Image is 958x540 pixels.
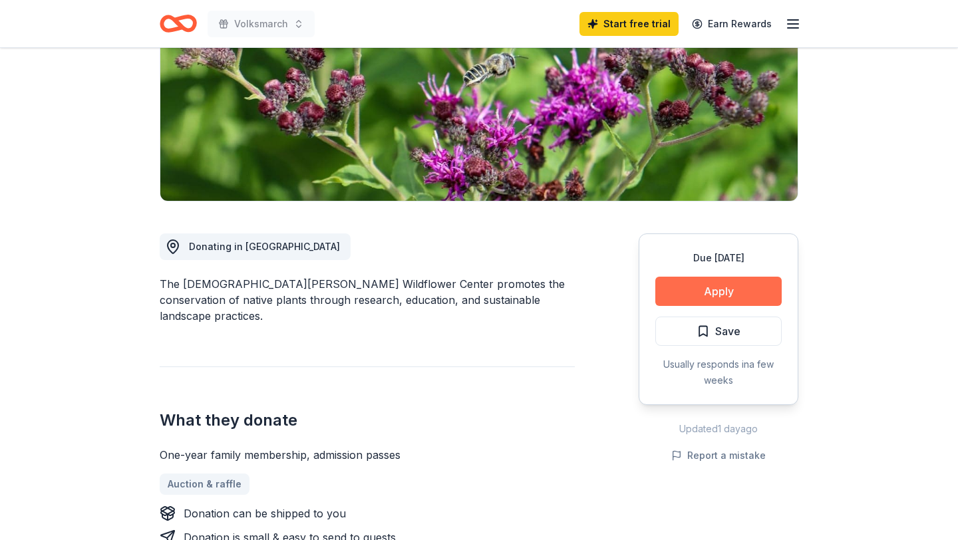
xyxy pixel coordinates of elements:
span: Save [715,323,740,340]
a: Earn Rewards [684,12,780,36]
h2: What they donate [160,410,575,431]
a: Auction & raffle [160,473,249,495]
div: The [DEMOGRAPHIC_DATA][PERSON_NAME] Wildflower Center promotes the conservation of native plants ... [160,276,575,324]
div: Updated 1 day ago [639,421,798,437]
a: Start free trial [579,12,679,36]
div: Due [DATE] [655,250,782,266]
div: One-year family membership, admission passes [160,447,575,463]
div: Usually responds in a few weeks [655,356,782,388]
button: Volksmarch [208,11,315,37]
div: Donation can be shipped to you [184,505,346,521]
button: Apply [655,277,782,306]
span: Donating in [GEOGRAPHIC_DATA] [189,241,340,252]
a: Home [160,8,197,39]
button: Save [655,317,782,346]
span: Volksmarch [234,16,288,32]
button: Report a mistake [671,448,766,464]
